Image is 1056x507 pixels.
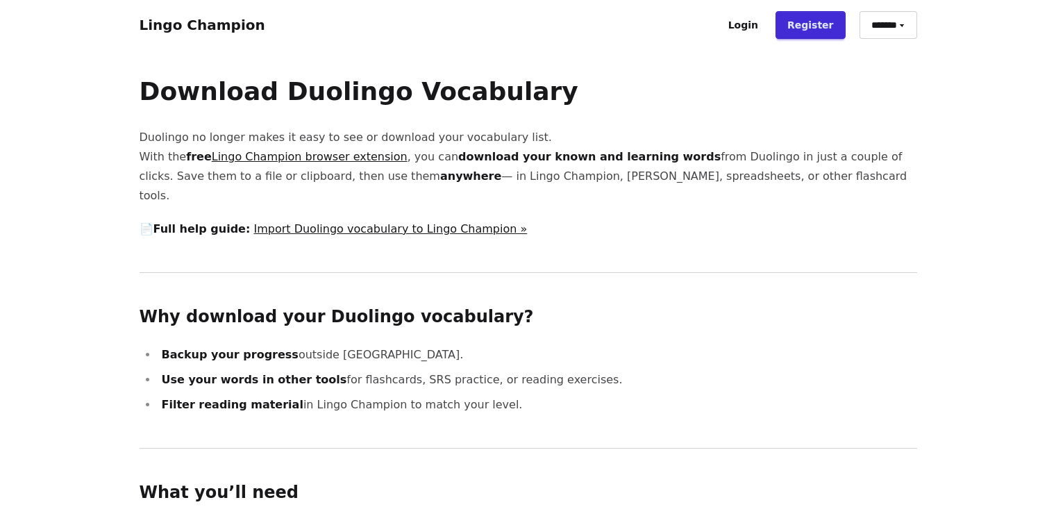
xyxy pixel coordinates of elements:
[776,11,846,39] a: Register
[158,395,917,415] li: in Lingo Champion to match your level.
[162,373,347,386] strong: Use your words in other tools
[140,78,917,106] h1: Download Duolingo Vocabulary
[158,370,917,390] li: for flashcards, SRS practice, or reading exercises.
[716,11,770,39] a: Login
[140,306,917,329] h2: Why download your Duolingo vocabulary?
[140,219,917,239] p: 📄
[253,222,527,235] a: Import Duolingo vocabulary to Lingo Champion »
[140,17,265,33] a: Lingo Champion
[186,150,408,163] strong: free
[162,398,303,411] strong: Filter reading material
[440,169,501,183] strong: anywhere
[162,348,299,361] strong: Backup your progress
[140,482,917,504] h2: What you’ll need
[212,150,408,163] a: Lingo Champion browser extension
[458,150,721,163] strong: download your known and learning words
[140,128,917,206] p: Duolingo no longer makes it easy to see or download your vocabulary list. With the , you can from...
[153,222,251,235] strong: Full help guide:
[158,345,917,365] li: outside [GEOGRAPHIC_DATA].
